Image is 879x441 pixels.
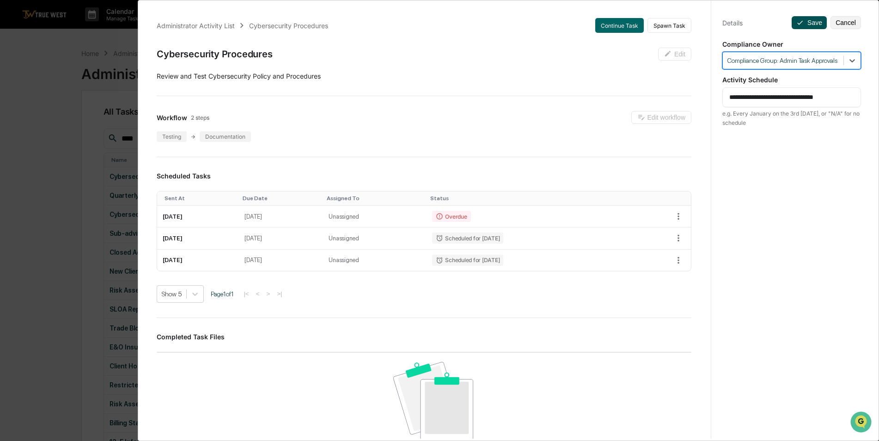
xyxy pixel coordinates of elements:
[165,195,235,202] div: Toggle SortBy
[323,227,427,249] td: Unassigned
[323,250,427,271] td: Unassigned
[31,80,117,87] div: We're available if you need us!
[241,290,251,298] button: |<
[65,156,112,164] a: Powered byPylon
[722,19,743,27] div: Details
[239,250,323,271] td: [DATE]
[157,22,235,30] div: Administrator Activity List
[432,233,503,244] div: Scheduled for [DATE]
[9,117,17,125] div: 🖐️
[253,290,262,298] button: <
[191,114,209,121] span: 2 steps
[157,206,239,227] td: [DATE]
[830,16,861,29] button: Cancel
[63,113,118,129] a: 🗄️Attestations
[658,48,691,61] button: Edit
[631,111,691,124] button: Edit workflow
[211,290,234,298] span: Page 1 of 1
[849,410,874,435] iframe: Open customer support
[432,211,470,222] div: Overdue
[722,109,861,128] div: e.g. Every January on the 3rd [DATE], or "N/A" for no schedule
[249,22,328,30] div: Cybersecurity Procedures
[393,362,473,440] img: No data
[200,131,251,142] div: Documentation
[9,19,168,34] p: How can we help?
[263,290,273,298] button: >
[157,72,321,80] span: Review and Test Cybersecurity Policy and Procedures
[76,116,115,126] span: Attestations
[647,18,691,33] button: Spawn Task
[157,131,187,142] div: Testing
[432,255,503,266] div: Scheduled for [DATE]
[243,195,319,202] div: Toggle SortBy
[157,172,691,180] h3: Scheduled Tasks
[792,16,827,29] button: Save
[157,73,168,85] button: Start new chat
[157,49,272,60] div: Cybersecurity Procedures
[92,157,112,164] span: Pylon
[323,206,427,227] td: Unassigned
[18,134,58,143] span: Data Lookup
[18,116,60,126] span: Preclearance
[430,195,625,202] div: Toggle SortBy
[157,114,187,122] span: Workflow
[722,40,861,48] p: Compliance Owner
[157,250,239,271] td: [DATE]
[9,71,26,87] img: 1746055101610-c473b297-6a78-478c-a979-82029cc54cd1
[722,76,861,84] p: Activity Schedule
[67,117,74,125] div: 🗄️
[157,333,691,341] h3: Completed Task Files
[274,290,285,298] button: >|
[157,227,239,249] td: [DATE]
[6,113,63,129] a: 🖐️Preclearance
[31,71,152,80] div: Start new chat
[239,227,323,249] td: [DATE]
[595,18,644,33] button: Continue Task
[9,135,17,142] div: 🔎
[239,206,323,227] td: [DATE]
[6,130,62,147] a: 🔎Data Lookup
[327,195,423,202] div: Toggle SortBy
